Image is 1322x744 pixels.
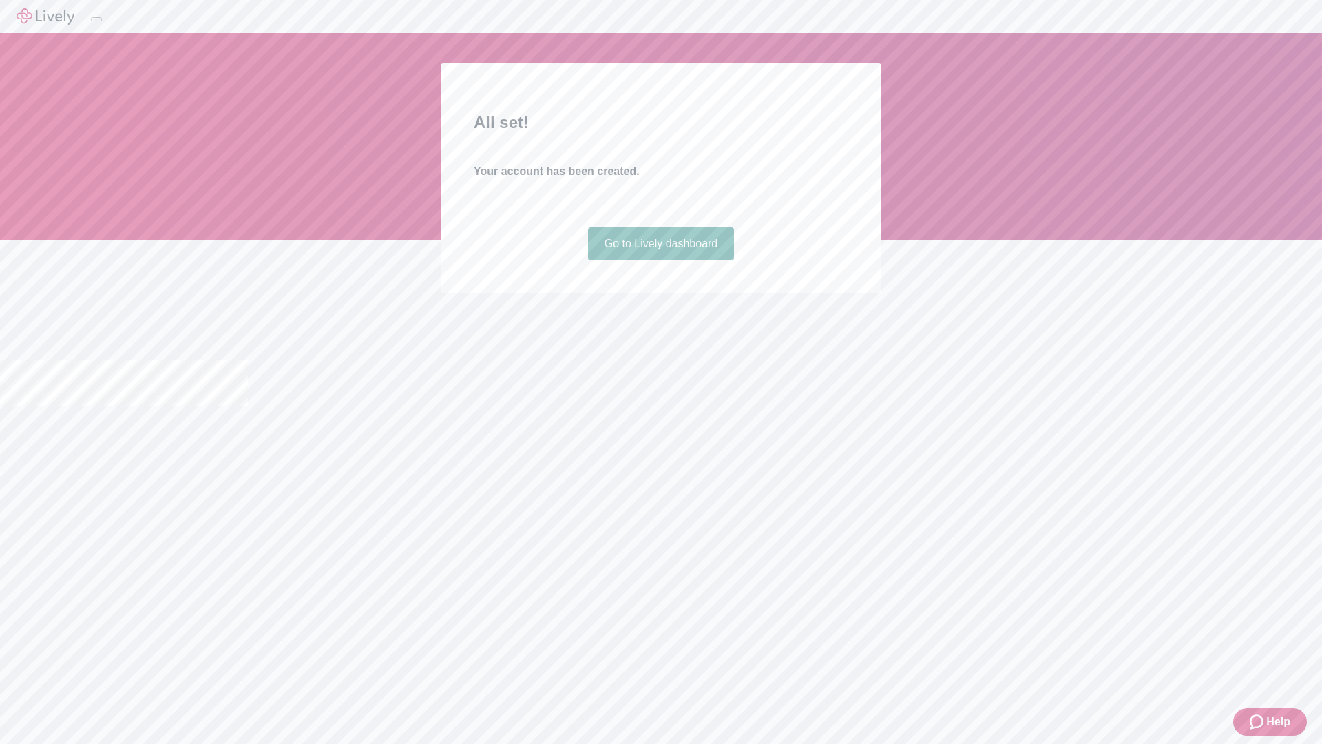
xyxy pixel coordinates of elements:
[1250,714,1266,730] svg: Zendesk support icon
[17,8,74,25] img: Lively
[91,17,102,21] button: Log out
[474,163,848,180] h4: Your account has been created.
[588,227,735,260] a: Go to Lively dashboard
[1266,714,1290,730] span: Help
[1233,708,1307,736] button: Zendesk support iconHelp
[474,110,848,135] h2: All set!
